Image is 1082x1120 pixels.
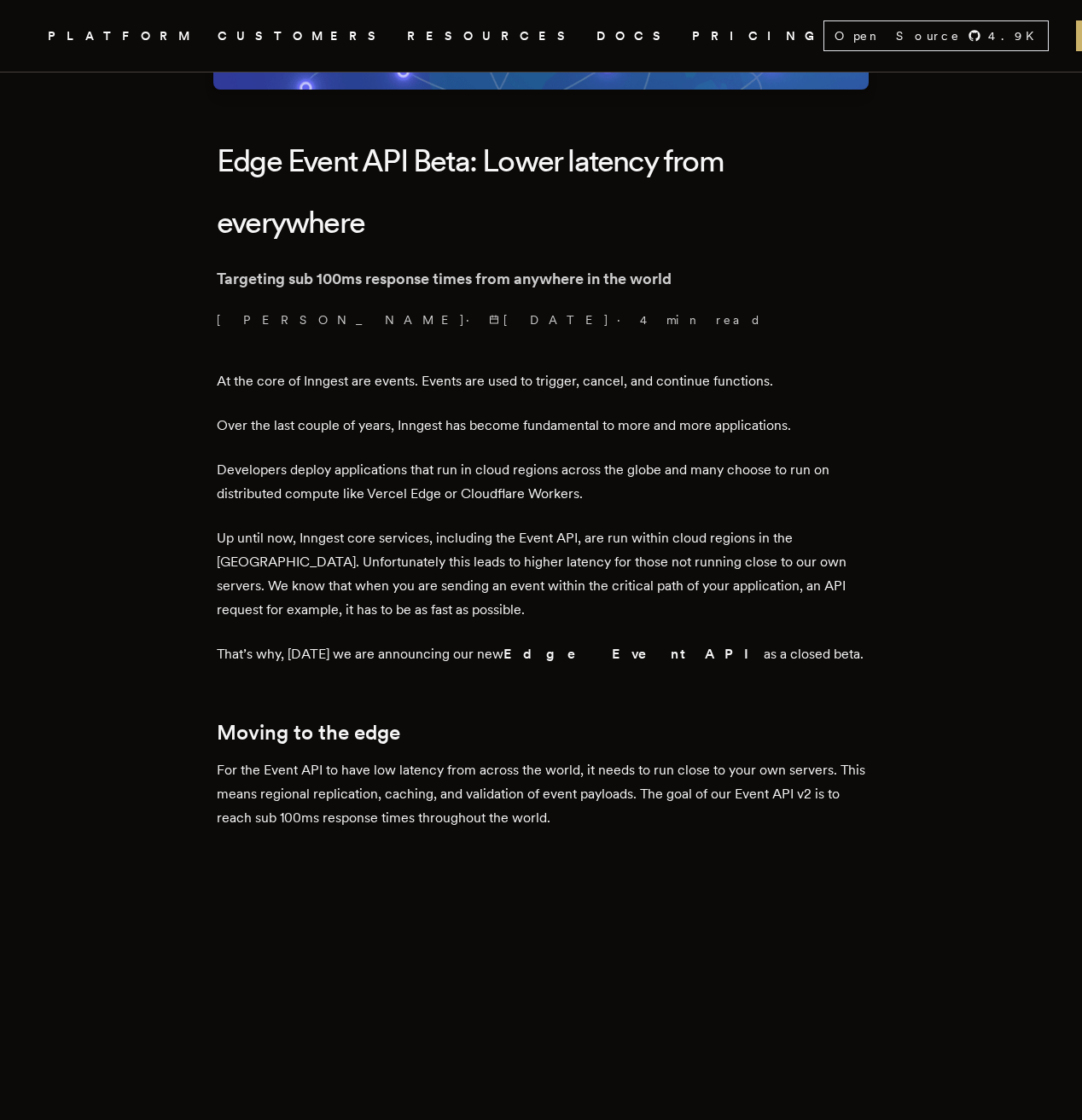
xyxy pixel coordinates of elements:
[489,311,610,328] span: [DATE]
[217,311,865,328] p: [PERSON_NAME] · ·
[217,267,865,291] p: Targeting sub 100ms response times from anywhere in the world
[640,311,762,328] span: 4 min read
[692,26,823,47] a: PRICING
[217,414,865,438] p: Over the last couple of years, Inngest has become fundamental to more and more applications.
[48,26,197,47] button: PLATFORM
[835,27,961,44] span: Open Source
[218,26,387,47] a: CUSTOMERS
[503,646,764,662] strong: Edge Event API
[407,26,576,47] button: RESOURCES
[217,458,865,506] p: Developers deploy applications that run in cloud regions across the globe and many choose to run ...
[217,758,865,830] p: For the Event API to have low latency from across the world, it needs to run close to your own se...
[217,642,865,666] p: That’s why, [DATE] we are announcing our new as a closed beta.
[217,131,865,253] h1: Edge Event API Beta: Lower latency from everywhere
[988,27,1044,44] span: 4.9 K
[596,26,672,47] a: DOCS
[217,721,865,745] h2: Moving to the edge
[217,369,865,393] p: At the core of Inngest are events. Events are used to trigger, cancel, and continue functions.
[217,526,865,622] p: Up until now, Inngest core services, including the Event API, are run within cloud regions in the...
